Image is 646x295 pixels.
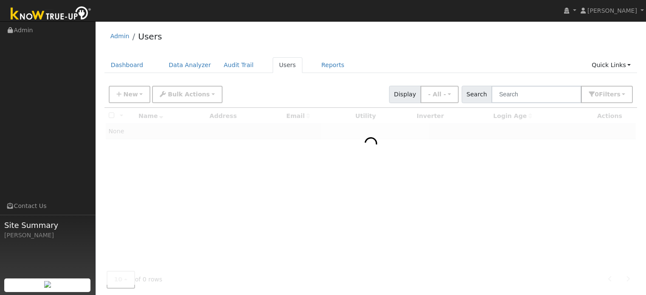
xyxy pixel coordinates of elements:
[217,57,260,73] a: Audit Trail
[6,5,96,24] img: Know True-Up
[4,219,91,231] span: Site Summary
[4,231,91,240] div: [PERSON_NAME]
[462,86,492,103] span: Search
[389,86,421,103] span: Display
[273,57,302,73] a: Users
[581,86,633,103] button: 0Filters
[599,91,621,98] span: Filter
[104,57,150,73] a: Dashboard
[123,91,138,98] span: New
[617,91,620,98] span: s
[491,86,581,103] input: Search
[315,57,351,73] a: Reports
[109,86,151,103] button: New
[420,86,459,103] button: - All -
[110,33,130,39] a: Admin
[168,91,210,98] span: Bulk Actions
[162,57,217,73] a: Data Analyzer
[587,7,637,14] span: [PERSON_NAME]
[138,31,162,42] a: Users
[152,86,222,103] button: Bulk Actions
[44,281,51,288] img: retrieve
[585,57,637,73] a: Quick Links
